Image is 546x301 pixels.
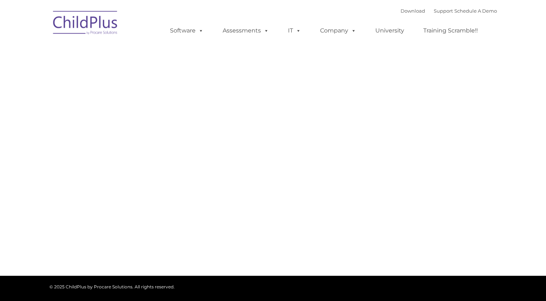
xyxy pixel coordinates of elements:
a: Schedule A Demo [454,8,497,14]
a: IT [281,23,308,38]
a: Training Scramble!! [416,23,485,38]
a: Support [434,8,453,14]
font: | [401,8,497,14]
span: © 2025 ChildPlus by Procare Solutions. All rights reserved. [49,284,175,289]
a: Company [313,23,363,38]
a: Download [401,8,425,14]
a: Software [163,23,211,38]
img: ChildPlus by Procare Solutions [49,6,122,42]
a: University [368,23,411,38]
a: Assessments [215,23,276,38]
